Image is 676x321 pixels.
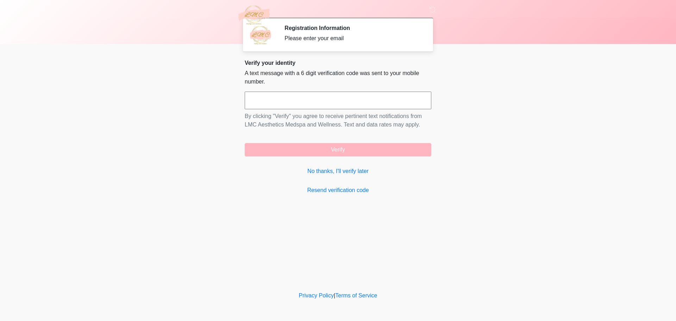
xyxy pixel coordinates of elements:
[250,25,271,46] img: Agent Avatar
[245,186,431,195] a: Resend verification code
[284,34,421,43] div: Please enter your email
[299,292,334,298] a: Privacy Policy
[245,69,431,86] p: A text message with a 6 digit verification code was sent to your mobile number.
[245,112,431,129] p: By clicking "Verify" you agree to receive pertinent text notifications from LMC Aesthetics Medspa...
[245,143,431,156] button: Verify
[245,60,431,66] h2: Verify your identity
[335,292,377,298] a: Terms of Service
[238,5,270,25] img: LMC Aesthetics Medspa and Wellness Logo
[334,292,335,298] a: |
[245,167,431,175] a: No thanks, I'll verify later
